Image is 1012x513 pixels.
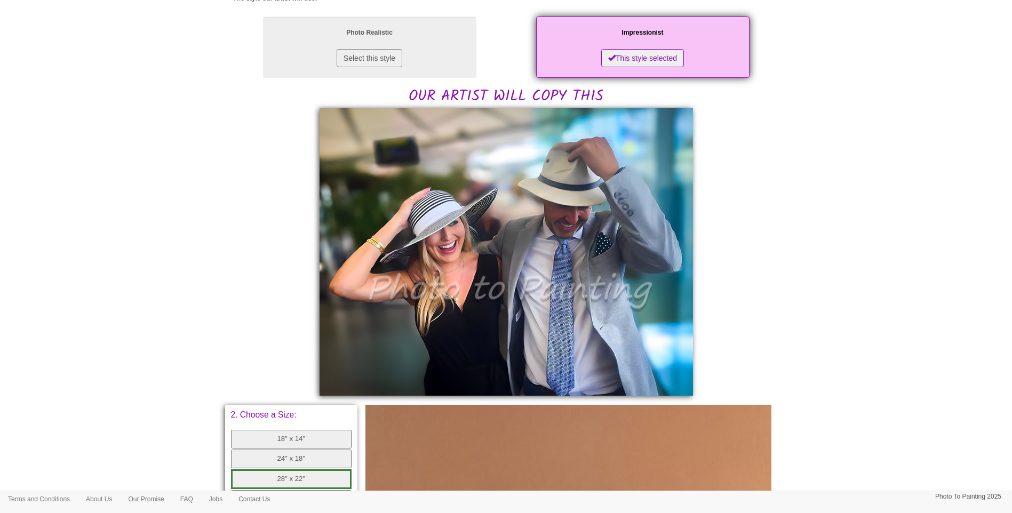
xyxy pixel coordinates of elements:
button: 18" x 14" [231,430,352,448]
a: Our Promise [120,491,172,507]
a: Contact Us [230,491,278,507]
a: About Us [78,491,120,507]
button: 24" x 18" [231,450,352,468]
p: Photo To Painting 2025 [935,491,1001,502]
button: 28" x 22" [231,469,352,489]
button: 36" x 28" [231,490,352,509]
p: 2. Choose a Size: [231,411,352,419]
a: Jobs [201,491,230,507]
a: FAQ [172,491,201,507]
img: Jonathan, please would you: [320,108,693,396]
p: Photo Realistic [274,27,466,38]
p: Impressionist [547,27,739,38]
button: Select this style [337,49,402,67]
h2: OUR ARTIST WILL COPY THIS [233,14,779,105]
button: This style selected [601,49,684,67]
